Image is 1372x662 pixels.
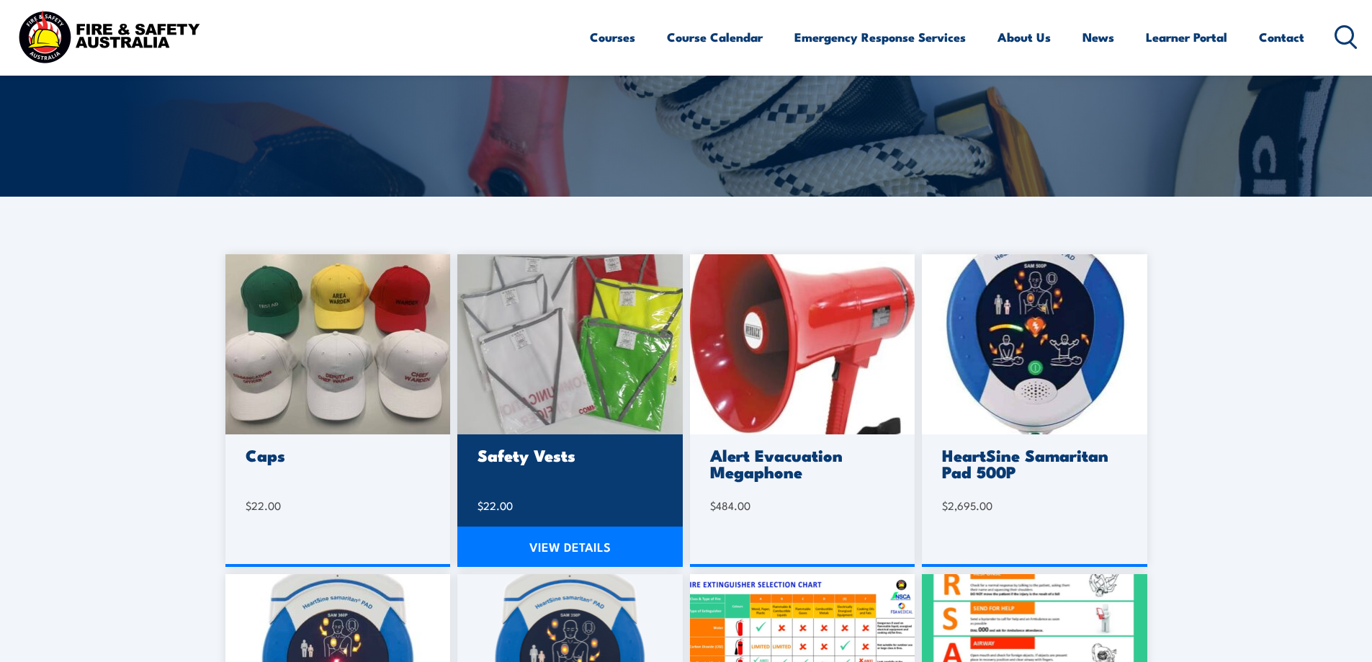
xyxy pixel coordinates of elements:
bdi: 22.00 [246,498,281,513]
span: $ [710,498,716,513]
a: Course Calendar [667,18,763,56]
a: Learner Portal [1146,18,1227,56]
a: News [1082,18,1114,56]
a: VIEW DETAILS [457,527,683,567]
span: $ [477,498,483,513]
img: megaphone-1.jpg [690,254,915,434]
a: Emergency Response Services [794,18,966,56]
bdi: 484.00 [710,498,750,513]
a: Contact [1259,18,1304,56]
span: $ [942,498,948,513]
bdi: 2,695.00 [942,498,992,513]
h3: Safety Vests [477,447,658,463]
img: caps-scaled-1.jpg [225,254,451,434]
bdi: 22.00 [477,498,513,513]
img: 500.jpg [922,254,1147,434]
a: About Us [997,18,1051,56]
img: 20230220_093531-scaled-1.jpg [457,254,683,434]
h3: Caps [246,447,426,463]
a: Courses [590,18,635,56]
h3: HeartSine Samaritan Pad 500P [942,447,1123,480]
span: $ [246,498,251,513]
h3: Alert Evacuation Megaphone [710,447,891,480]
